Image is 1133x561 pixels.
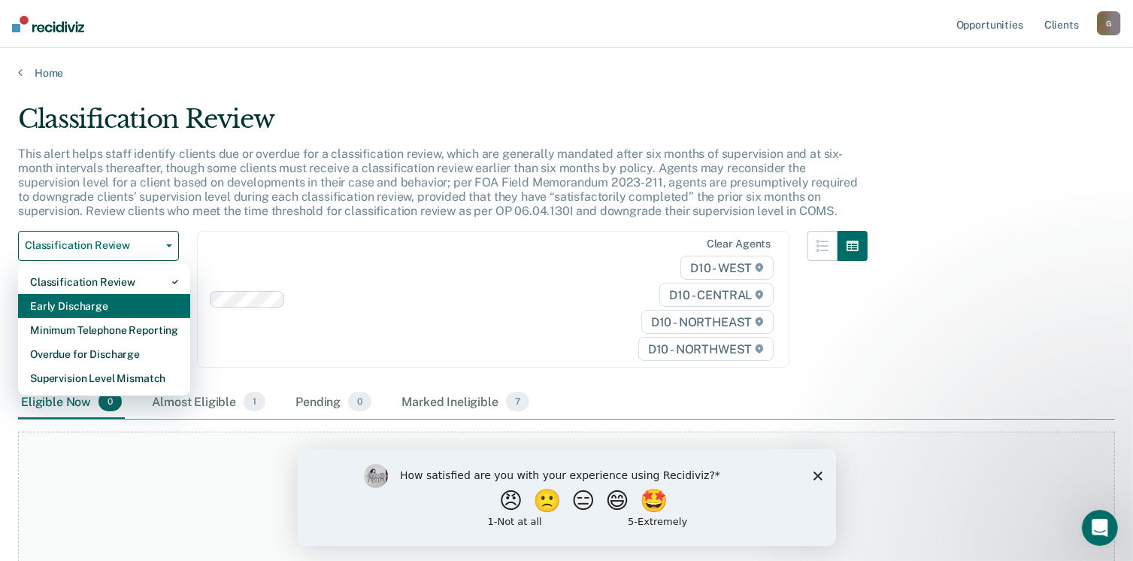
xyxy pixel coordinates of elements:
[18,104,868,147] div: Classification Review
[659,283,774,307] span: D10 - CENTRAL
[18,147,858,219] p: This alert helps staff identify clients due or overdue for a classification review, which are gen...
[348,392,371,411] span: 0
[1082,510,1118,546] iframe: Intercom live chat
[707,238,771,250] div: Clear agents
[30,342,178,366] div: Overdue for Discharge
[680,256,774,280] span: D10 - WEST
[98,392,122,411] span: 0
[30,366,178,390] div: Supervision Level Mismatch
[292,386,374,419] div: Pending0
[244,392,265,411] span: 1
[398,386,532,419] div: Marked Ineligible7
[1097,11,1121,35] button: G
[18,386,125,419] div: Eligible Now0
[506,392,529,411] span: 7
[638,337,774,361] span: D10 - NORTHWEST
[12,16,84,32] img: Recidiviz
[641,310,774,334] span: D10 - NORTHEAST
[18,66,1115,80] a: Home
[18,231,179,261] button: Classification Review
[30,294,178,318] div: Early Discharge
[30,270,178,294] div: Classification Review
[30,318,178,342] div: Minimum Telephone Reporting
[25,239,160,252] span: Classification Review
[298,449,836,546] iframe: Survey by Kim from Recidiviz
[149,386,268,419] div: Almost Eligible1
